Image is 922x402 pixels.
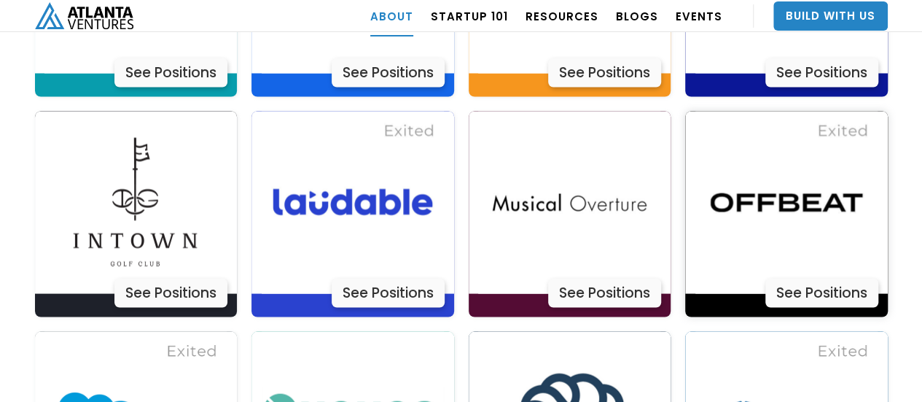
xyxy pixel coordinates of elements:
a: Build With Us [773,1,888,31]
img: Actively Learn [478,111,660,293]
a: Actively LearnSee Positions [685,111,888,317]
a: Actively LearnSee Positions [469,111,671,317]
a: Actively LearnSee Positions [35,111,238,317]
div: See Positions [114,278,227,307]
img: Actively Learn [695,111,878,293]
img: Actively Learn [44,111,227,293]
div: See Positions [332,278,445,307]
div: See Positions [548,278,661,307]
div: See Positions [765,278,878,307]
div: See Positions [332,58,445,87]
div: See Positions [114,58,227,87]
a: Actively LearnSee Positions [251,111,454,317]
img: Actively Learn [262,111,444,293]
div: See Positions [765,58,878,87]
div: See Positions [548,58,661,87]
